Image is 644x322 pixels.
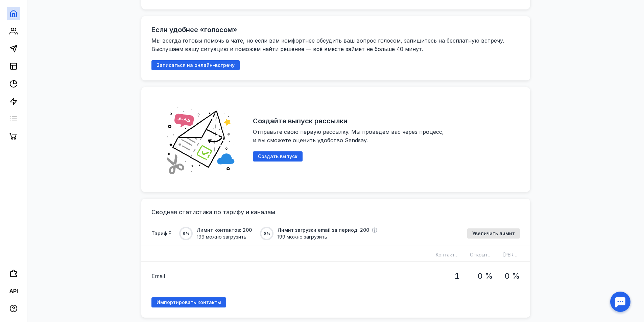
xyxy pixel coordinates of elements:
h3: Сводная статистика по тарифу и каналам [151,209,520,216]
span: [PERSON_NAME] [503,252,541,257]
span: 199 можно загрузить [197,233,252,240]
h2: Если удобнее «голосом» [151,26,237,34]
span: Email [151,272,165,280]
span: Записаться на онлайн-встречу [157,63,235,68]
span: Лимит загрузки email за период: 200 [278,227,369,233]
span: Отправьте свою первую рассылку. Мы проведем вас через процесс, и вы сможете оценить удобство Send... [253,128,446,144]
span: Тариф F [151,230,171,237]
span: Открытий [470,252,493,257]
span: Создать выпуск [258,154,297,159]
h2: Создайте выпуск рассылки [253,117,348,125]
h1: 1 [454,272,460,280]
span: Импортировать контакты [157,300,221,305]
a: Импортировать контакты [151,297,226,307]
a: Записаться на онлайн-встречу [151,62,240,68]
button: Создать выпуск [253,151,303,162]
span: Контактов [436,252,460,257]
span: Мы всегда готовы помочь в чате, но если вам комфортнее обсудить ваш вопрос голосом, запишитесь на... [151,37,506,52]
img: abd19fe006828e56528c6cd305e49c57.png [158,97,243,182]
span: 199 можно загрузить [278,233,377,240]
button: Записаться на онлайн-встречу [151,60,240,70]
button: Увеличить лимит [467,228,520,239]
h1: 0 % [477,272,493,280]
h1: 0 % [504,272,520,280]
span: Увеличить лимит [472,231,515,237]
span: Лимит контактов: 200 [197,227,252,233]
